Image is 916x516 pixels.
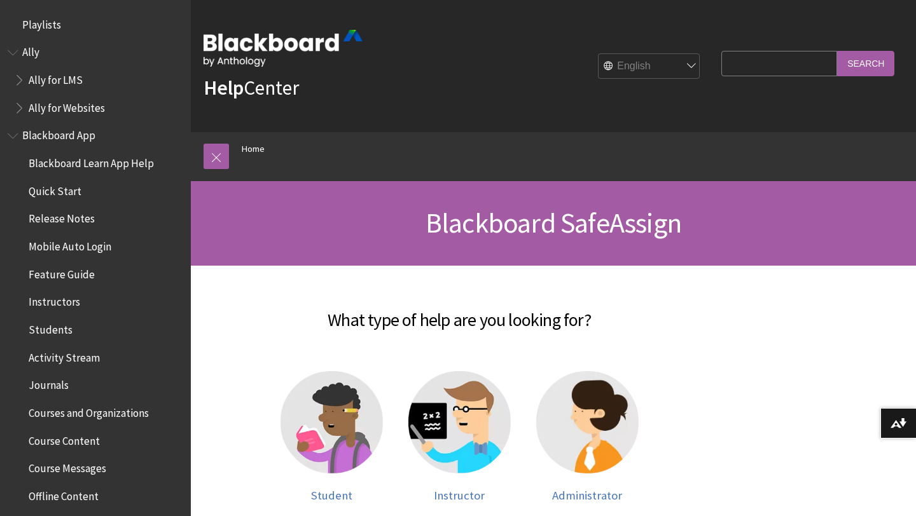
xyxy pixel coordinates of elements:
[29,485,99,503] span: Offline Content
[8,42,183,119] nav: Book outline for Anthology Ally Help
[29,97,105,114] span: Ally for Websites
[204,291,715,333] h2: What type of help are you looking for?
[204,75,299,100] a: HelpCenter
[29,180,81,198] span: Quick Start
[408,371,511,503] a: Instructor help Instructor
[311,488,352,503] span: Student
[29,458,106,475] span: Course Messages
[408,371,511,473] img: Instructor help
[22,14,61,31] span: Playlists
[242,141,265,157] a: Home
[29,319,73,336] span: Students
[837,51,894,76] input: Search
[29,347,100,364] span: Activity Stream
[434,488,485,503] span: Instructor
[22,125,95,142] span: Blackboard App
[29,375,69,392] span: Journals
[29,430,100,447] span: Course Content
[29,69,83,86] span: Ally for LMS
[29,264,95,281] span: Feature Guide
[599,54,700,79] select: Site Language Selector
[8,14,183,36] nav: Book outline for Playlists
[426,205,681,240] span: Blackboard SafeAssign
[552,488,622,503] span: Administrator
[536,371,639,503] a: Administrator help Administrator
[22,42,39,59] span: Ally
[29,208,95,226] span: Release Notes
[29,402,149,419] span: Courses and Organizations
[281,371,383,503] a: Student help Student
[29,292,80,309] span: Instructors
[281,371,383,473] img: Student help
[29,153,154,170] span: Blackboard Learn App Help
[536,371,639,473] img: Administrator help
[204,75,244,100] strong: Help
[204,30,363,67] img: Blackboard by Anthology
[29,236,111,253] span: Mobile Auto Login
